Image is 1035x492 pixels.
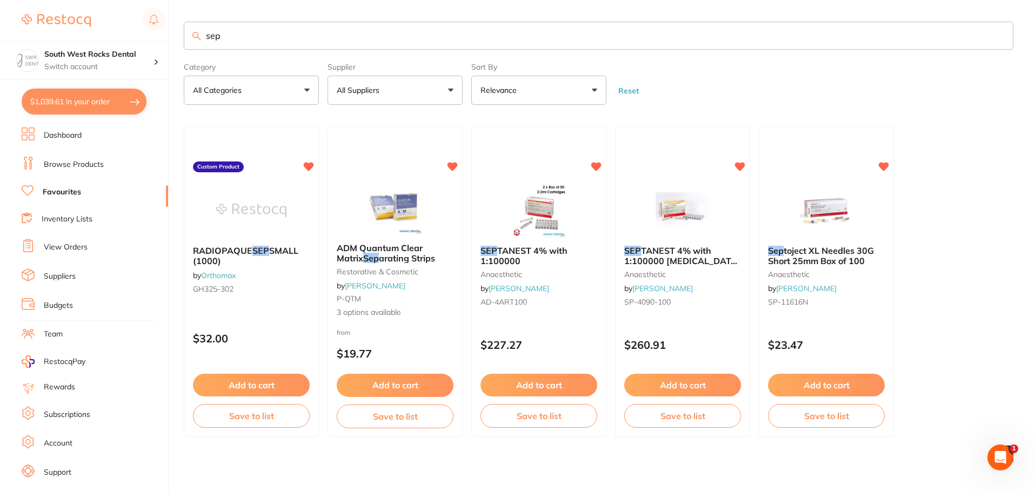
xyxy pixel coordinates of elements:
[193,245,298,266] span: SMALL (1000)
[44,242,88,253] a: View Orders
[480,297,527,307] span: AD-4ART100
[632,284,693,293] a: [PERSON_NAME]
[44,467,71,478] a: Support
[647,183,718,237] img: SEPTANEST 4% with 1:100000 adrenalin 2.2ml 2xBox 50 GOLD
[337,267,453,276] small: restorative & cosmetic
[624,339,741,351] p: $260.91
[624,297,671,307] span: SP-4090-100
[22,355,85,368] a: RestocqPay
[768,245,784,256] em: Sep
[996,443,1013,465] a: 1
[337,328,351,336] span: from
[987,444,1013,470] iframe: Intercom live chat
[328,63,463,71] label: Supplier
[184,63,319,71] label: Category
[193,246,310,266] b: RADIOPAQUE SEP SMALL (1000)
[43,187,81,198] a: Favourites
[379,253,435,264] span: arating Strips
[193,284,233,294] span: GH325-302
[768,270,885,279] small: anaesthetic
[360,180,430,234] img: ADM Quantum Clear Matrix Separating Strips
[252,245,269,256] em: SEP
[17,50,38,71] img: South West Rocks Dental
[337,307,453,318] span: 3 options available
[768,245,874,266] span: toject XL Needles 30G Short 25mm Box of 100
[624,246,741,266] b: SEPTANEST 4% with 1:100000 adrenalin 2.2ml 2xBox 50 GOLD
[471,63,606,71] label: Sort By
[624,404,741,428] button: Save to list
[480,284,549,293] span: by
[337,374,453,396] button: Add to cart
[328,76,463,105] button: All Suppliers
[22,89,146,114] button: $1,039.61 in your order
[480,246,597,266] b: SEPTANEST 4% with 1:100000
[44,49,153,60] h4: South West Rocks Dental
[22,355,35,368] img: RestocqPay
[44,382,75,393] a: Rewards
[193,374,310,396] button: Add to cart
[768,339,885,351] p: $23.47
[44,130,82,141] a: Dashboard
[768,246,885,266] b: Septoject XL Needles 30G Short 25mm Box of 100
[337,243,453,263] b: ADM Quantum Clear Matrix Separating Strips
[480,339,597,351] p: $227.27
[489,284,549,293] a: [PERSON_NAME]
[216,183,286,237] img: RADIOPAQUE SEP SMALL (1000)
[768,374,885,396] button: Add to cart
[44,356,85,367] span: RestocqPay
[615,86,642,96] button: Reset
[624,245,740,276] span: TANEST 4% with 1:100000 [MEDICAL_DATA] 2.2ml 2xBox 50 GOLD
[471,76,606,105] button: Relevance
[1010,444,1018,453] span: 1
[624,245,641,256] em: SEP
[768,404,885,428] button: Save to list
[624,374,741,396] button: Add to cart
[363,253,379,264] em: Sep
[44,438,72,449] a: Account
[768,297,808,307] span: SP-11616N
[624,284,693,293] span: by
[337,347,453,360] p: $19.77
[480,245,497,256] em: SEP
[480,270,597,279] small: anaesthetic
[337,85,384,96] p: All Suppliers
[44,300,73,311] a: Budgets
[337,405,453,428] button: Save to list
[193,332,310,345] p: $32.00
[337,281,405,291] span: by
[480,245,567,266] span: TANEST 4% with 1:100000
[776,284,837,293] a: [PERSON_NAME]
[624,270,741,279] small: anaesthetic
[193,404,310,428] button: Save to list
[201,271,236,280] a: Orthomax
[791,183,862,237] img: Septoject XL Needles 30G Short 25mm Box of 100
[44,329,63,340] a: Team
[42,214,92,225] a: Inventory Lists
[44,62,153,72] p: Switch account
[480,85,521,96] p: Relevance
[193,85,246,96] p: All Categories
[480,404,597,428] button: Save to list
[337,242,423,263] span: ADM Quantum Clear Matrix
[193,271,236,280] span: by
[193,161,244,172] label: Custom Product
[345,281,405,291] a: [PERSON_NAME]
[44,159,104,170] a: Browse Products
[337,294,361,304] span: P-QTM
[44,271,76,282] a: Suppliers
[504,183,574,237] img: SEPTANEST 4% with 1:100000
[22,14,91,27] img: Restocq Logo
[22,8,91,33] a: Restocq Logo
[768,284,837,293] span: by
[193,245,252,256] span: RADIOPAQUE
[184,22,1013,50] input: Search Favourite Products
[184,76,319,105] button: All Categories
[44,409,90,420] a: Subscriptions
[480,374,597,396] button: Add to cart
